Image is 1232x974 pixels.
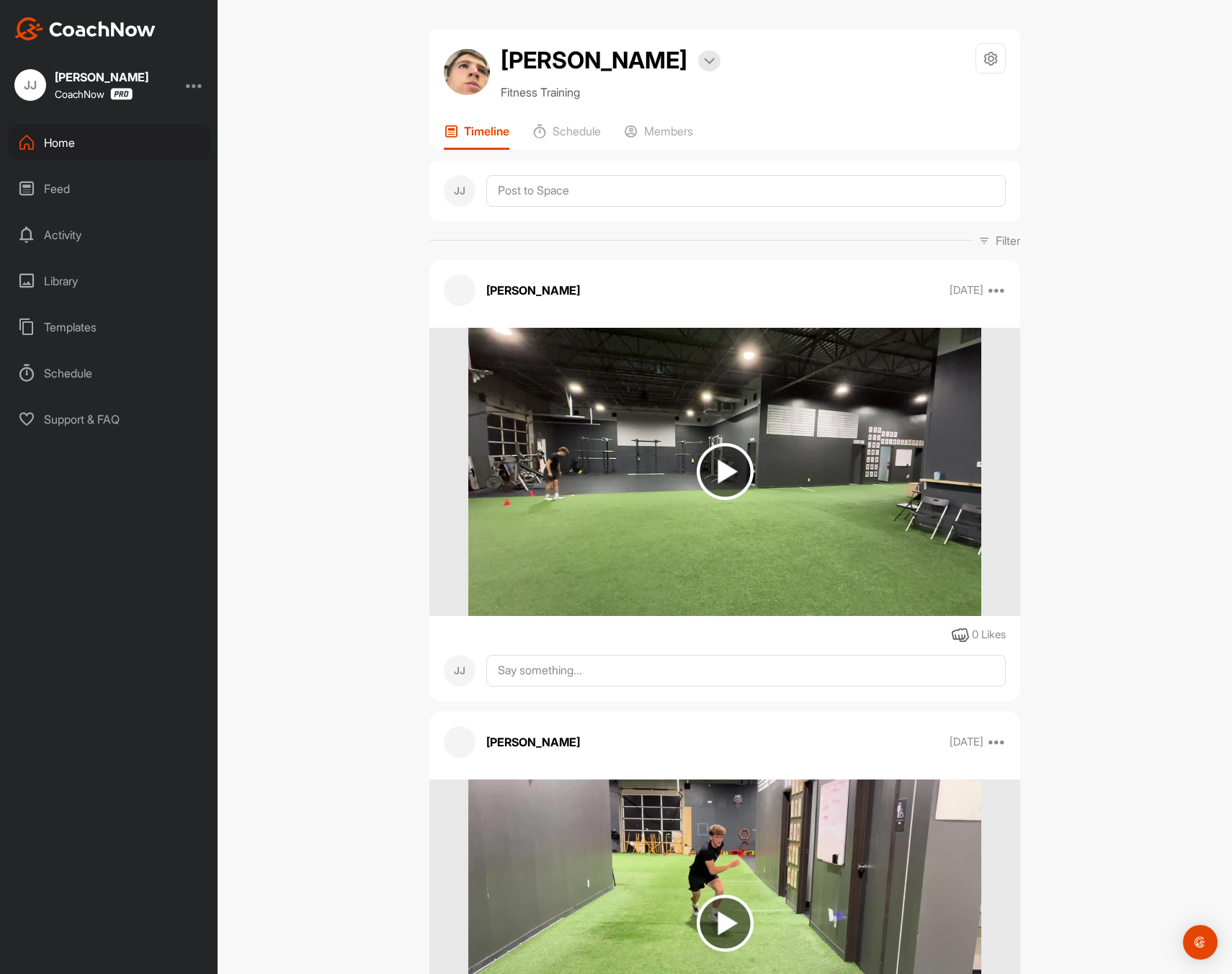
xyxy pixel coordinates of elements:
div: Home [8,125,211,161]
div: Templates [8,309,211,345]
div: Support & FAQ [8,401,211,437]
div: [PERSON_NAME] [55,71,148,83]
img: arrow-down [704,58,715,65]
p: Timeline [464,124,509,138]
p: [DATE] [950,735,983,749]
img: CoachNow [14,17,156,40]
h2: [PERSON_NAME] [501,43,687,78]
div: Schedule [8,355,211,391]
div: Activity [8,217,211,253]
div: Open Intercom Messenger [1183,925,1218,960]
p: Schedule [553,124,601,138]
div: JJ [14,69,46,101]
div: JJ [444,175,476,207]
div: Library [8,263,211,299]
p: [DATE] [950,283,983,298]
div: 0 Likes [972,627,1006,643]
p: [PERSON_NAME] [486,282,580,299]
img: CoachNow Pro [110,88,133,100]
img: avatar [444,49,490,95]
p: Members [644,124,693,138]
img: media [468,328,981,616]
img: play [697,895,754,952]
div: CoachNow [55,88,133,100]
div: Feed [8,171,211,207]
div: JJ [444,655,476,687]
p: Fitness Training [501,84,720,101]
img: play [697,443,754,500]
p: [PERSON_NAME] [486,733,580,751]
p: Filter [996,232,1020,249]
